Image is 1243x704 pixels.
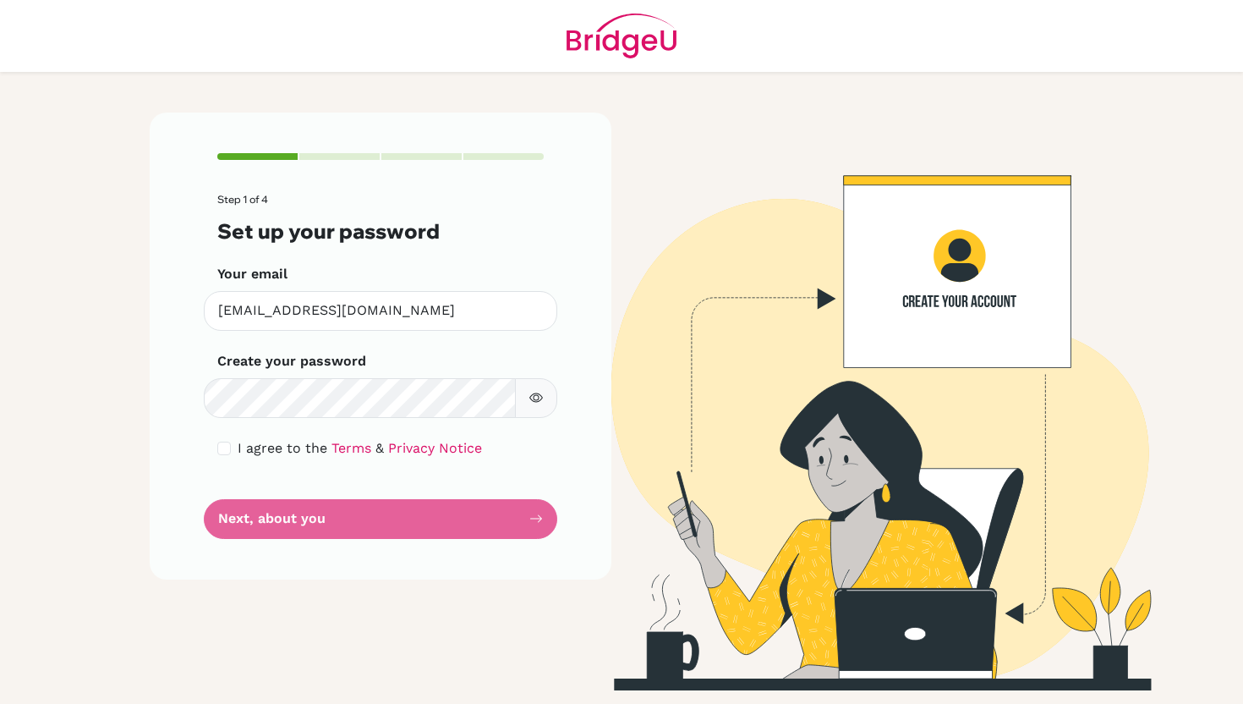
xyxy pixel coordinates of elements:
span: Step 1 of 4 [217,193,268,206]
label: Your email [217,264,287,284]
span: & [375,440,384,456]
a: Privacy Notice [388,440,482,456]
label: Create your password [217,351,366,371]
input: Insert your email* [204,291,557,331]
h3: Set up your password [217,219,544,244]
a: Terms [331,440,371,456]
span: I agree to the [238,440,327,456]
